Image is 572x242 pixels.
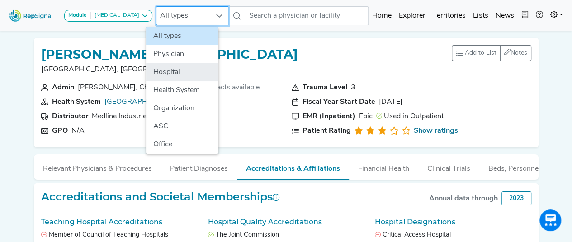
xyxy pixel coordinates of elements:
[78,82,188,93] div: Reza Kaleel, Chief Executive
[429,193,498,204] div: Annual data through
[303,111,355,122] div: EMR (Inpatient)
[146,135,218,154] li: Office
[146,27,218,45] li: All types
[303,97,375,107] div: Fiscal Year Start Date
[104,98,180,106] a: [GEOGRAPHIC_DATA]
[146,63,218,81] li: Hospital
[383,230,451,240] span: Critical Access Hospital
[351,82,355,93] div: 3
[303,82,347,93] div: Trauma Level
[91,12,139,19] div: [MEDICAL_DATA]
[41,64,298,75] p: [GEOGRAPHIC_DATA], [GEOGRAPHIC_DATA]
[452,45,531,61] div: toolbar
[71,126,85,136] div: N/A
[518,7,532,25] button: Intel Book
[418,154,479,179] button: Clinical Trials
[52,82,74,93] div: Admin
[146,117,218,135] li: ASC
[369,7,395,25] a: Home
[375,218,531,226] h5: Hospital Designations
[104,97,180,107] div: Providence
[92,111,165,122] div: Medline Industries, Inc.
[146,81,218,99] li: Health System
[216,230,279,240] span: The Joint Commission
[376,111,444,122] div: Used in Outpatient
[41,218,197,226] h5: Teaching Hospital Accreditations
[146,99,218,117] li: Organization
[41,191,280,204] h2: Accreditations and Societal Memberships
[492,7,518,25] a: News
[469,7,492,25] a: Lists
[379,97,402,107] div: [DATE]
[161,154,237,179] button: Patient Diagnoses
[68,13,87,18] strong: Module
[34,154,161,179] button: Relevant Physicians & Procedures
[349,154,418,179] button: Financial Health
[465,48,496,58] span: Add to List
[359,111,373,122] div: Epic
[49,230,168,240] span: Member of Council of Teaching Hospitals
[146,45,218,63] li: Physician
[52,111,88,122] div: Distributor
[414,126,458,136] a: Show ratings
[52,97,101,107] div: Health System
[303,126,351,136] div: Patient Rating
[192,82,260,93] div: No contacts available
[501,191,531,205] div: 2023
[237,154,349,180] button: Accreditations & Affiliations
[41,47,298,62] h1: [PERSON_NAME][GEOGRAPHIC_DATA]
[64,10,152,22] button: Module[MEDICAL_DATA]
[78,82,188,93] div: [PERSON_NAME], Chief Executive
[52,126,68,136] div: GPO
[500,45,531,61] button: Notes
[429,7,469,25] a: Territories
[208,218,364,226] h5: Hospital Quality Accreditations
[395,7,429,25] a: Explorer
[156,7,211,25] span: All types
[452,45,501,61] button: Add to List
[511,50,527,56] span: Notes
[246,6,369,25] input: Search a physician or facility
